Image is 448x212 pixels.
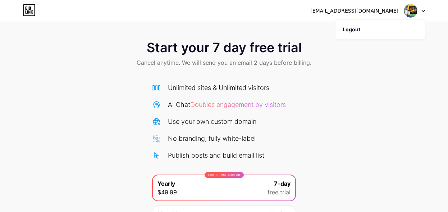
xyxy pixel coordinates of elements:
[168,100,286,109] div: AI Chat
[274,179,291,188] span: 7-day
[190,101,286,108] span: Doubles engagement by visitors
[205,172,244,178] div: LIMITED TIME : 50% off
[137,58,311,67] span: Cancel anytime. We will send you an email 2 days before billing.
[147,40,302,55] span: Start your 7 day free trial
[268,188,291,197] span: free trial
[310,7,398,15] div: [EMAIL_ADDRESS][DOMAIN_NAME]
[335,20,425,39] li: Logout
[168,134,256,143] div: No branding, fully white-label
[168,117,256,126] div: Use your own custom domain
[157,179,175,188] span: Yearly
[157,188,177,197] span: $49.99
[168,83,269,93] div: Unlimited sites & Unlimited visitors
[168,150,264,160] div: Publish posts and build email list
[404,4,417,18] img: teresamose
